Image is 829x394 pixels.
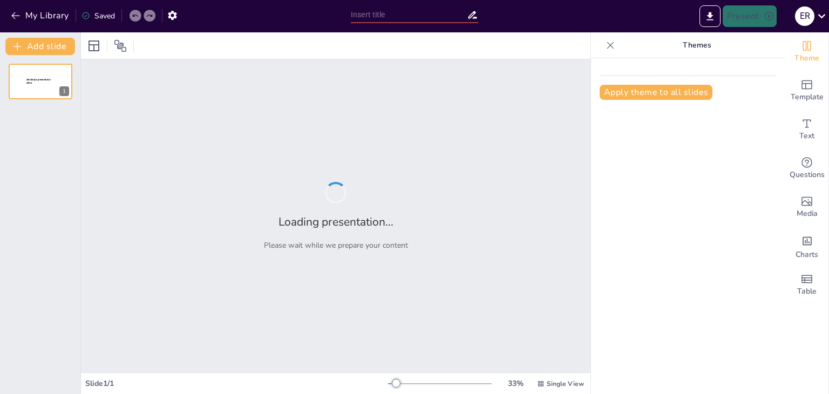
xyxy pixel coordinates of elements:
span: Table [797,286,817,297]
span: Sendsteps presentation editor [26,78,51,84]
button: My Library [8,7,73,24]
h2: Loading presentation... [278,214,393,229]
button: Apply theme to all slides [600,85,712,100]
div: Saved [81,11,115,21]
div: E R [795,6,814,26]
p: Please wait while we prepare your content [264,240,408,250]
div: Add text boxes [785,110,828,149]
p: Themes [619,32,774,58]
button: Export to PowerPoint [699,5,721,27]
div: Add images, graphics, shapes or video [785,188,828,227]
div: Add ready made slides [785,71,828,110]
div: 33 % [502,378,528,389]
div: Get real-time input from your audience [785,149,828,188]
span: Position [114,39,127,52]
div: Change the overall theme [785,32,828,71]
button: Add slide [5,38,75,55]
div: 1 [9,64,72,99]
span: Single View [547,379,584,388]
span: Questions [790,169,825,181]
span: Charts [796,249,818,261]
button: E R [795,5,814,27]
span: Text [799,130,814,142]
button: Present [723,5,777,27]
div: Layout [85,37,103,55]
span: Media [797,208,818,220]
div: Slide 1 / 1 [85,378,388,389]
div: Add a table [785,266,828,304]
div: Add charts and graphs [785,227,828,266]
input: Insert title [351,7,467,23]
span: Template [791,91,824,103]
div: 1 [59,86,69,96]
span: Theme [794,52,819,64]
